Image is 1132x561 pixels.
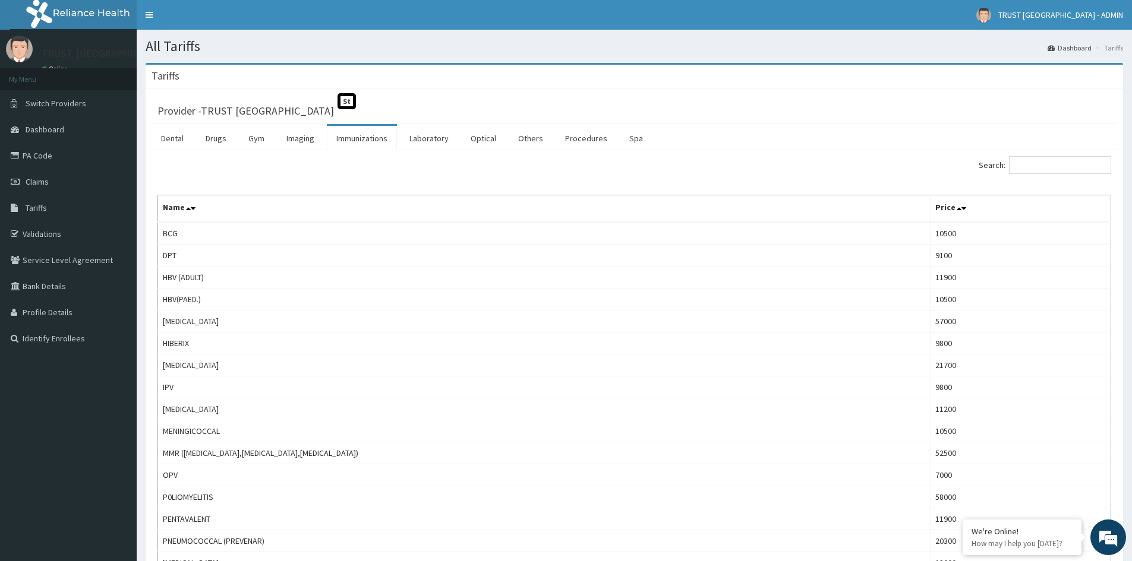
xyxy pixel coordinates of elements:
[930,420,1111,442] td: 10500
[277,126,324,151] a: Imaging
[158,245,931,267] td: DPT
[158,332,931,354] td: HIBERIX
[930,376,1111,398] td: 9800
[6,36,33,62] img: User Image
[146,39,1123,54] h1: All Tariffs
[42,65,70,73] a: Online
[1009,156,1111,174] input: Search:
[620,126,652,151] a: Spa
[972,538,1073,549] p: How may I help you today?
[157,106,334,116] h3: Provider - TRUST [GEOGRAPHIC_DATA]
[1048,43,1092,53] a: Dashboard
[979,156,1111,174] label: Search:
[158,222,931,245] td: BCG
[42,48,212,59] p: TRUST [GEOGRAPHIC_DATA] - ADMIN
[158,267,931,289] td: HBV (ADULT)
[26,124,64,135] span: Dashboard
[930,222,1111,245] td: 10500
[930,332,1111,354] td: 9800
[158,442,931,464] td: MMR ([MEDICAL_DATA],[MEDICAL_DATA],[MEDICAL_DATA])
[976,8,991,23] img: User Image
[158,420,931,442] td: MENINGICOCCAL
[930,464,1111,486] td: 7000
[26,176,49,187] span: Claims
[158,195,931,223] th: Name
[26,202,47,213] span: Tariffs
[196,126,236,151] a: Drugs
[1093,43,1123,53] li: Tariffs
[158,508,931,530] td: PENTAVALENT
[930,398,1111,420] td: 11200
[930,354,1111,376] td: 21700
[26,98,86,109] span: Switch Providers
[930,245,1111,267] td: 9100
[152,71,179,81] h3: Tariffs
[556,126,617,151] a: Procedures
[158,354,931,376] td: [MEDICAL_DATA]
[327,126,397,151] a: Immunizations
[152,126,193,151] a: Dental
[158,486,931,508] td: P0LIOMYELITIS
[338,93,356,109] span: St
[930,267,1111,289] td: 11900
[930,289,1111,310] td: 10500
[158,289,931,310] td: HBV(PAED.)
[158,464,931,486] td: OPV
[461,126,506,151] a: Optical
[998,9,1123,20] span: TRUST [GEOGRAPHIC_DATA] - ADMIN
[158,310,931,332] td: [MEDICAL_DATA]
[930,530,1111,552] td: 20300
[930,310,1111,332] td: 57000
[158,530,931,552] td: PNEUMOCOCCAL (PREVENAR)
[239,126,274,151] a: Gym
[930,486,1111,508] td: 58000
[930,195,1111,223] th: Price
[158,398,931,420] td: [MEDICAL_DATA]
[972,526,1073,537] div: We're Online!
[509,126,553,151] a: Others
[158,376,931,398] td: IPV
[400,126,458,151] a: Laboratory
[930,442,1111,464] td: 52500
[930,508,1111,530] td: 11900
